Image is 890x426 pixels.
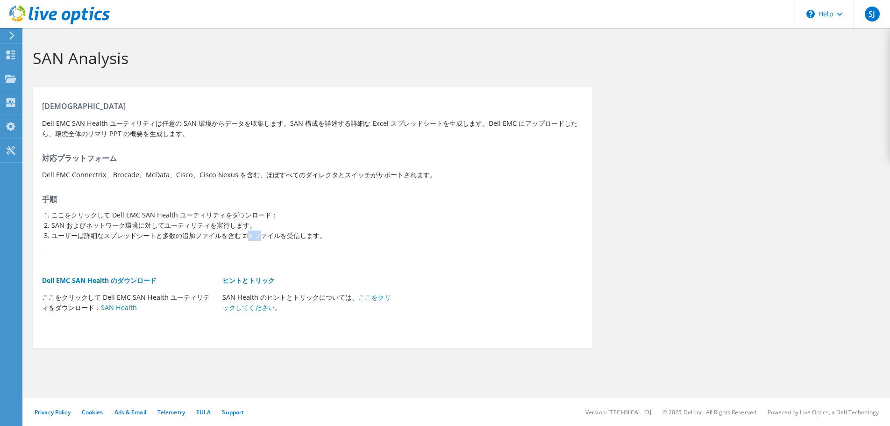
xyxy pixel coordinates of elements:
[806,10,815,18] svg: \n
[196,408,211,416] a: EULA
[51,210,583,220] li: ここをクリックして Dell EMC SAN Health ユーティリティをダウンロード：
[42,153,583,163] h4: 対応プラットフォーム
[222,275,393,286] h5: ヒントとトリック
[768,408,879,416] li: Powered by Live Optics, a Dell Technology
[33,48,876,68] h1: SAN Analysis
[865,7,880,22] span: SJ
[157,408,185,416] a: Telemetry
[42,194,583,204] h4: 手順
[42,292,213,313] p: ここをクリックして Dell EMC SAN Health ユーティリティをダウンロード：
[42,118,583,139] p: Dell EMC SAN Health ユーティリティは任意の SAN 環境からデータを収集します。SAN 構成を詳述する詳細な Excel スプレッドシートを生成します。Dell EMC にア...
[35,408,71,416] a: Privacy Policy
[42,101,583,111] h4: [DEMOGRAPHIC_DATA]
[114,408,146,416] a: Ads & Email
[222,292,393,313] p: SAN Health のヒントとトリックについては、 。
[42,275,213,286] h5: Dell EMC SAN Health のダウンロード
[82,408,103,416] a: Cookies
[42,170,583,180] p: Dell EMC Connectrix、Brocade、McData、Cisco、Cisco Nexus を含む、ほぼすべてのダイレクタとスイッチがサポートされます。
[51,220,583,231] li: SAN およびネットワーク環境に対してユーティリティを実行します。
[101,303,137,312] a: SAN Health
[222,408,244,416] a: Support
[585,408,651,416] li: Version: [TECHNICAL_ID]
[51,231,583,241] li: ユーザーは詳細なスプレッドシートと多数の追加ファイルを含む zip ファイルを受信します。
[662,408,756,416] li: © 2025 Dell Inc. All Rights Reserved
